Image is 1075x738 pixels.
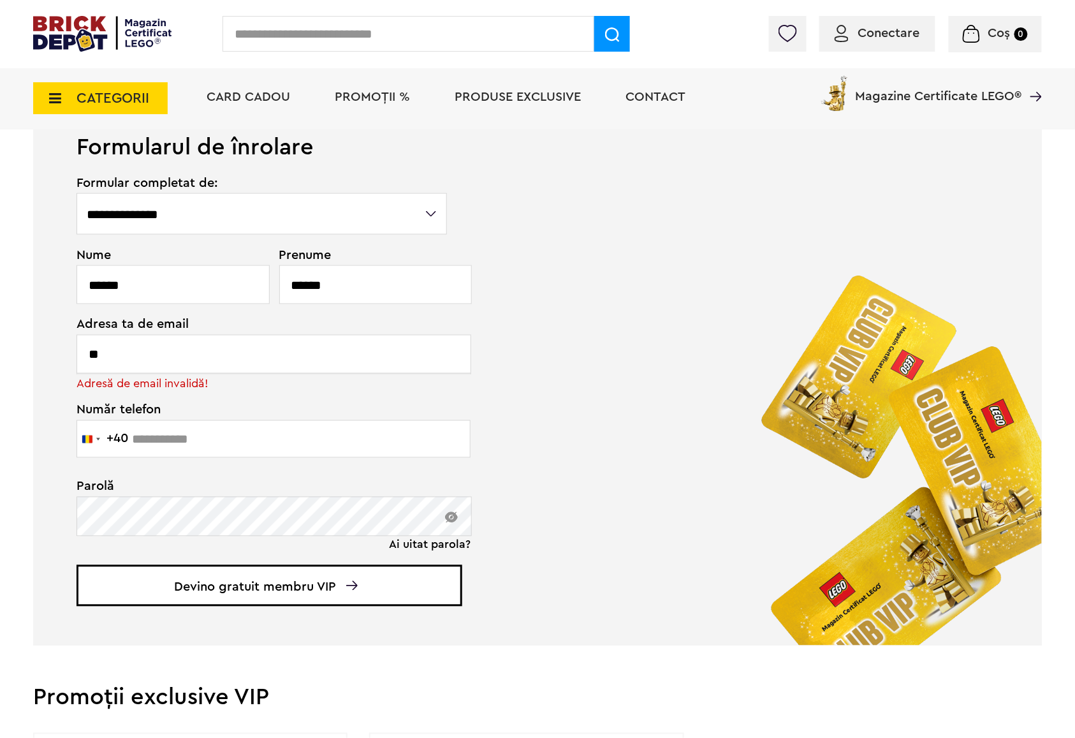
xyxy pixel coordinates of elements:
a: Magazine Certificate LEGO® [1022,73,1042,86]
span: Parolă [77,480,448,493]
a: Conectare [835,27,920,40]
span: Nume [77,249,263,262]
span: Prenume [279,249,449,262]
span: Conectare [858,27,920,40]
span: Magazine Certificate LEGO® [856,73,1022,103]
span: CATEGORII [77,91,149,105]
a: Ai uitat parola? [389,538,471,551]
div: Adresă de email invalidă! [77,377,448,391]
span: Coș [988,27,1011,40]
h2: Promoții exclusive VIP [33,686,1042,709]
a: Contact [625,91,685,103]
a: PROMOȚII % [335,91,410,103]
img: vip_page_image [740,254,1042,646]
span: Devino gratuit membru VIP [77,565,462,607]
a: Card Cadou [207,91,290,103]
button: Selected country [77,421,128,457]
img: Arrow%20-%20Down.svg [346,581,358,591]
small: 0 [1014,27,1028,41]
span: Formular completat de: [77,177,448,189]
span: Număr telefon [77,388,448,417]
span: Adresa ta de email [77,318,448,331]
div: +40 [106,432,128,445]
a: Produse exclusive [455,91,581,103]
